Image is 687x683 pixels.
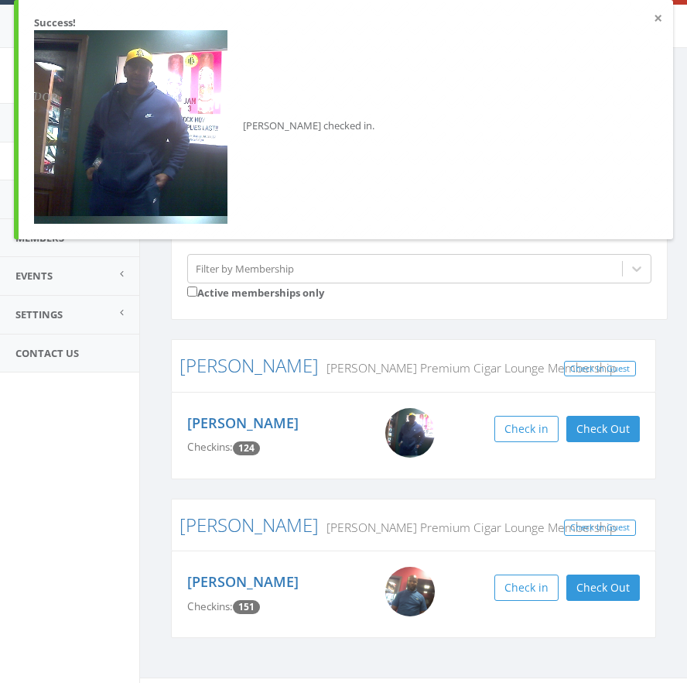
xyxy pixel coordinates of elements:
label: Active memberships only [187,283,324,300]
input: Active memberships only [187,287,197,297]
div: Filter by Membership [196,261,294,276]
small: [PERSON_NAME] Premium Cigar Lounge Membership [319,519,617,536]
span: Checkins: [187,440,233,454]
img: Timothy_Williams.png [385,567,435,616]
button: Check in [494,575,559,601]
a: [PERSON_NAME] [187,572,299,591]
div: Success! [34,15,658,30]
span: Events [15,269,53,283]
a: [PERSON_NAME] [187,414,299,432]
a: Check In Guest [564,361,636,377]
span: Settings [15,307,63,321]
img: David_Resse.png [385,408,435,458]
button: Check Out [566,575,640,601]
button: Check Out [566,416,640,442]
span: Contact Us [15,346,79,360]
button: Check in [494,416,559,442]
span: Checkin count [233,441,260,455]
span: Members [15,231,64,245]
span: Checkin count [233,600,260,614]
button: × [654,11,662,26]
span: Checkins: [187,599,233,613]
a: Check In Guest [564,520,636,536]
img: David_Resse.png [34,30,227,224]
a: [PERSON_NAME] [179,512,319,537]
small: [PERSON_NAME] Premium Cigar Lounge Membership [319,359,617,376]
div: [PERSON_NAME] checked in. [34,30,658,224]
a: [PERSON_NAME] [179,352,319,378]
